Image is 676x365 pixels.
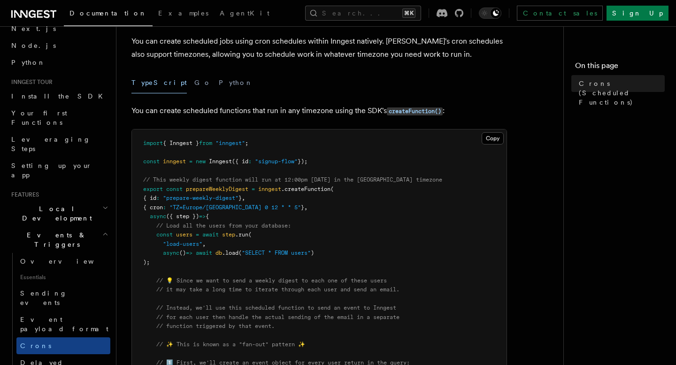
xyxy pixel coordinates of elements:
span: await [196,250,212,256]
span: "SELECT * FROM users" [242,250,311,256]
span: prepareWeeklyDigest [186,186,248,192]
a: Leveraging Steps [8,131,110,157]
span: Local Development [8,204,102,223]
kbd: ⌘K [402,8,415,18]
span: , [304,204,307,211]
span: "prepare-weekly-digest" [163,195,238,201]
span: ( [248,231,252,238]
span: Node.js [11,42,56,49]
span: { id [143,195,156,201]
span: async [150,213,166,220]
span: ; [245,140,248,146]
span: db [215,250,222,256]
span: = [196,231,199,238]
span: .run [235,231,248,238]
span: export [143,186,163,192]
span: Essentials [16,270,110,285]
span: inngest [258,186,281,192]
span: Python [11,59,46,66]
span: ( [330,186,334,192]
span: AgentKit [220,9,269,17]
a: Install the SDK [8,88,110,105]
span: : [163,204,166,211]
span: // Instead, we'll use this scheduled function to send an event to Inngest [156,304,396,311]
span: await [202,231,219,238]
a: createFunction() [387,106,443,115]
span: ); [143,259,150,266]
a: Crons (Scheduled Functions) [575,75,665,111]
span: = [189,158,192,165]
span: } [238,195,242,201]
a: Your first Functions [8,105,110,131]
a: Event payload format [16,311,110,337]
span: // Load all the users from your database: [156,222,291,229]
span: "load-users" [163,241,202,247]
span: ({ step }) [166,213,199,220]
a: Examples [153,3,214,25]
span: { Inngest } [163,140,199,146]
a: Python [8,54,110,71]
span: Inngest [209,158,232,165]
button: Go [194,72,211,93]
span: ( [238,250,242,256]
span: Examples [158,9,208,17]
span: , [202,241,206,247]
span: () [179,250,186,256]
a: Overview [16,253,110,270]
p: You can create scheduled jobs using cron schedules within Inngest natively. [PERSON_NAME]'s cron ... [131,35,507,61]
span: Documentation [69,9,147,17]
a: Documentation [64,3,153,26]
span: // 💡 Since we want to send a weekly digest to each one of these users [156,277,387,284]
button: Search...⌘K [305,6,421,21]
a: Node.js [8,37,110,54]
button: Toggle dark mode [479,8,501,19]
span: Crons (Scheduled Functions) [579,79,665,107]
span: Overview [20,258,117,265]
span: // for each user then handle the actual sending of the email in a separate [156,314,399,320]
span: ) [311,250,314,256]
a: Sign Up [607,6,668,21]
span: Features [8,191,39,198]
button: Copy [482,132,504,144]
span: // function triggered by that event. [156,323,275,329]
span: // This weekly digest function will run at 12:00pm [DATE] in the [GEOGRAPHIC_DATA] timezone [143,176,442,183]
span: Your first Functions [11,109,67,126]
button: Local Development [8,200,110,227]
button: TypeScript [131,72,187,93]
span: Setting up your app [11,162,92,179]
span: step [222,231,235,238]
a: AgentKit [214,3,275,25]
a: Setting up your app [8,157,110,183]
span: "TZ=Europe/[GEOGRAPHIC_DATA] 0 12 * * 5" [169,204,301,211]
span: }); [298,158,307,165]
span: Event payload format [20,316,108,333]
span: { [206,213,209,220]
span: ({ id [232,158,248,165]
span: inngest [163,158,186,165]
span: const [143,158,160,165]
a: Crons [16,337,110,354]
span: Next.js [11,25,56,32]
a: Sending events [16,285,110,311]
span: Inngest tour [8,78,53,86]
span: // it may take a long time to iterate through each user and send an email. [156,286,399,293]
p: You can create scheduled functions that run in any timezone using the SDK's : [131,104,507,118]
span: : [248,158,252,165]
span: const [166,186,183,192]
span: "inngest" [215,140,245,146]
span: const [156,231,173,238]
span: from [199,140,212,146]
span: => [199,213,206,220]
span: .load [222,250,238,256]
span: Crons [20,342,51,350]
span: async [163,250,179,256]
span: Install the SDK [11,92,108,100]
span: , [242,195,245,201]
span: : [156,195,160,201]
span: .createFunction [281,186,330,192]
span: } [301,204,304,211]
span: import [143,140,163,146]
a: Next.js [8,20,110,37]
span: // ✨ This is known as a "fan-out" pattern ✨ [156,341,305,348]
span: = [252,186,255,192]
